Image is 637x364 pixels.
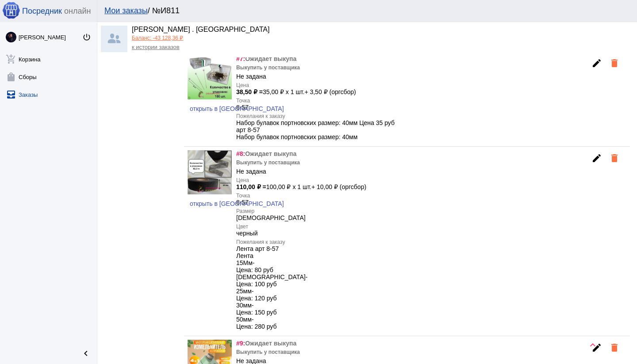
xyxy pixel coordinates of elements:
label: Пожелания к заказу [236,113,395,119]
div: Лента арт 8-57 Лента 15Мм- Цена: 80 руб [DEMOGRAPHIC_DATA]- Цена: 100 руб 25мм- Цена: 120 руб 30м... [236,245,307,330]
span: #9: [236,340,245,347]
mat-icon: shopping_bag [6,72,16,82]
mat-icon: add_shopping_cart [6,54,16,64]
mat-icon: chevron_left [81,348,91,359]
span: Ожидает выкупа [245,55,296,62]
img: community_200.png [101,26,127,52]
mat-icon: delete [609,153,620,163]
mat-icon: power_settings_new [82,33,91,42]
img: apple-icon-60x60.png [2,1,20,19]
mat-icon: keyboard_arrow_up [587,340,598,350]
div: черный [236,230,257,237]
mat-icon: edit [591,153,602,163]
mat-icon: edit [591,58,602,68]
label: Точка [236,193,250,199]
div: [PERSON_NAME] . [GEOGRAPHIC_DATA] [132,26,269,35]
div: Набор булавок портновских размер: 40мм Цена 35 руб арт 8-57 Набор булавок портновских размер: 40мм [236,119,395,140]
div: 35,00 ₽ x 1 шт. + 3,50 ₽ (оргсбор) [236,88,356,95]
span: открыть в [GEOGRAPHIC_DATA] [190,105,284,112]
a: открыть в [GEOGRAPHIC_DATA] [188,101,286,117]
span: онлайн [64,7,91,16]
div: [DEMOGRAPHIC_DATA] [236,214,306,221]
label: Цвет [236,224,257,230]
a: к истории заказов [132,44,180,50]
b: 110,00 ₽ = [236,183,266,190]
div: Выкупить у поставщика [236,349,300,355]
span: #7: [236,55,245,62]
div: Выкупить у поставщика [236,64,300,71]
mat-icon: delete [609,58,620,68]
a: Мои заказы [104,6,148,15]
label: Цена [236,177,366,183]
span: Ожидает выкупа [245,340,296,347]
div: / №И811 [104,6,621,15]
img: 5xkKvCx6oZip2hlvma91TTzmua4XscEsf8uAT2izQ_MMe-sDjhSH9uuYF8CpMzJgHLXzfl4JpJ-8LXGZXlbm7uuk.jpg [188,150,232,194]
span: Ожидает выкупа [245,150,296,157]
img: kRIAh94apfJ-UxzWXM_JPQl4jbXQNQwHTcenkTIjQ2GYMm-VFCz1-Ujw6K9B0yHnlWetFgZK0OpRyBp4qZhGYG6-.jpg [6,32,16,42]
a: Баланс: -43 128,36 ₽ [132,35,183,41]
div: [PERSON_NAME] [19,34,82,41]
span: открыть в [GEOGRAPHIC_DATA] [190,200,284,207]
img: o-gGhDHkxbiclu4bKgcsdAEDQkEJKFbPa0a1y_VyBFcLY1KjTSK6yfucdlv-fGABwtV0831kwHh5x7Oyfe-LsTon.jpg [188,55,232,99]
div: Не задана [236,168,266,175]
label: Пожелания к заказу [236,239,307,245]
div: 100,00 ₽ x 1 шт. + 10,00 ₽ (оргсбор) [236,183,366,190]
span: #8: [236,150,245,157]
label: Цена [236,82,356,88]
mat-icon: all_inbox [6,89,16,100]
a: открыть в [GEOGRAPHIC_DATA] [188,196,286,212]
div: Выкупить у поставщика [236,159,300,166]
div: Не задана [236,73,266,80]
label: Точка [236,98,250,104]
b: 38,50 ₽ = [236,88,263,95]
span: Посредник [22,7,62,16]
